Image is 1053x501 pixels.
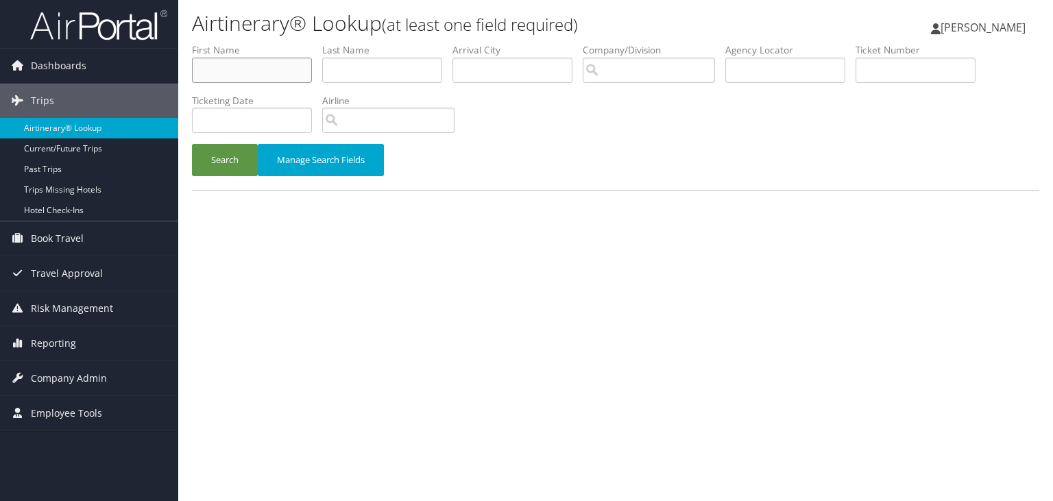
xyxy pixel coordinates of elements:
[192,144,258,176] button: Search
[452,43,583,57] label: Arrival City
[931,7,1039,48] a: [PERSON_NAME]
[258,144,384,176] button: Manage Search Fields
[192,43,322,57] label: First Name
[192,94,322,108] label: Ticketing Date
[30,9,167,41] img: airportal-logo.png
[31,361,107,395] span: Company Admin
[725,43,856,57] label: Agency Locator
[941,20,1026,35] span: [PERSON_NAME]
[31,326,76,361] span: Reporting
[382,13,578,36] small: (at least one field required)
[31,256,103,291] span: Travel Approval
[31,396,102,430] span: Employee Tools
[31,221,84,256] span: Book Travel
[31,291,113,326] span: Risk Management
[31,84,54,118] span: Trips
[856,43,986,57] label: Ticket Number
[322,43,452,57] label: Last Name
[192,9,757,38] h1: Airtinerary® Lookup
[583,43,725,57] label: Company/Division
[322,94,465,108] label: Airline
[31,49,86,83] span: Dashboards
